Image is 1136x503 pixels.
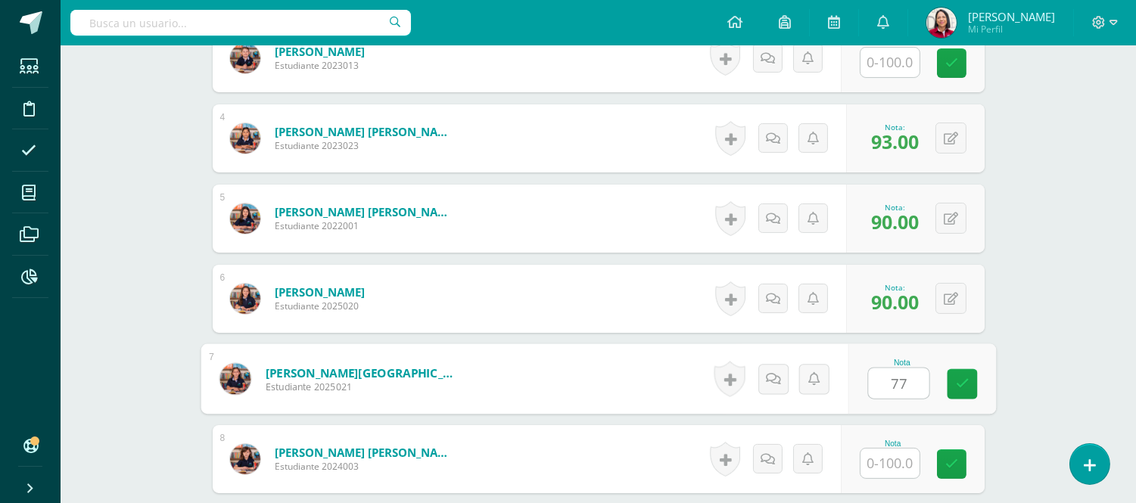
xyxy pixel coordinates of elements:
[968,23,1055,36] span: Mi Perfil
[871,289,919,315] span: 90.00
[265,365,452,380] a: [PERSON_NAME][GEOGRAPHIC_DATA]
[219,363,251,394] img: 6d24ab38d928667020dc8c956e99b909.png
[230,444,260,474] img: 5471fb19cf9468443d5578166c524183.png
[871,209,919,234] span: 90.00
[275,44,365,59] a: [PERSON_NAME]
[275,59,365,72] span: Estudiante 2023013
[926,8,957,38] img: 08057eefb9b834750ea7e3b3622e3058.png
[871,122,919,132] div: Nota:
[275,219,456,232] span: Estudiante 2022001
[871,282,919,293] div: Nota:
[230,123,260,154] img: a9eaccfa33daba0df6266d4322e0f807.png
[861,449,920,478] input: 0-100.0
[275,300,365,312] span: Estudiante 2025020
[871,129,919,154] span: 93.00
[968,9,1055,24] span: [PERSON_NAME]
[275,460,456,473] span: Estudiante 2024003
[275,284,365,300] a: [PERSON_NAME]
[867,359,936,367] div: Nota
[275,445,456,460] a: [PERSON_NAME] [PERSON_NAME]
[70,10,411,36] input: Busca un usuario...
[871,202,919,213] div: Nota:
[230,43,260,73] img: fb2a38ca594939c3ef216dd7549e253f.png
[275,204,456,219] a: [PERSON_NAME] [PERSON_NAME]
[860,439,926,448] div: Nota
[275,139,456,152] span: Estudiante 2023023
[230,284,260,314] img: a68be2863d5d56a1e4f8de25f268ca59.png
[868,368,929,399] input: 0-100.0
[275,124,456,139] a: [PERSON_NAME] [PERSON_NAME]
[265,380,452,394] span: Estudiante 2025021
[861,48,920,77] input: 0-100.0
[230,203,260,234] img: 8d45fc879c0e03354b3d0e6e736e6e6d.png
